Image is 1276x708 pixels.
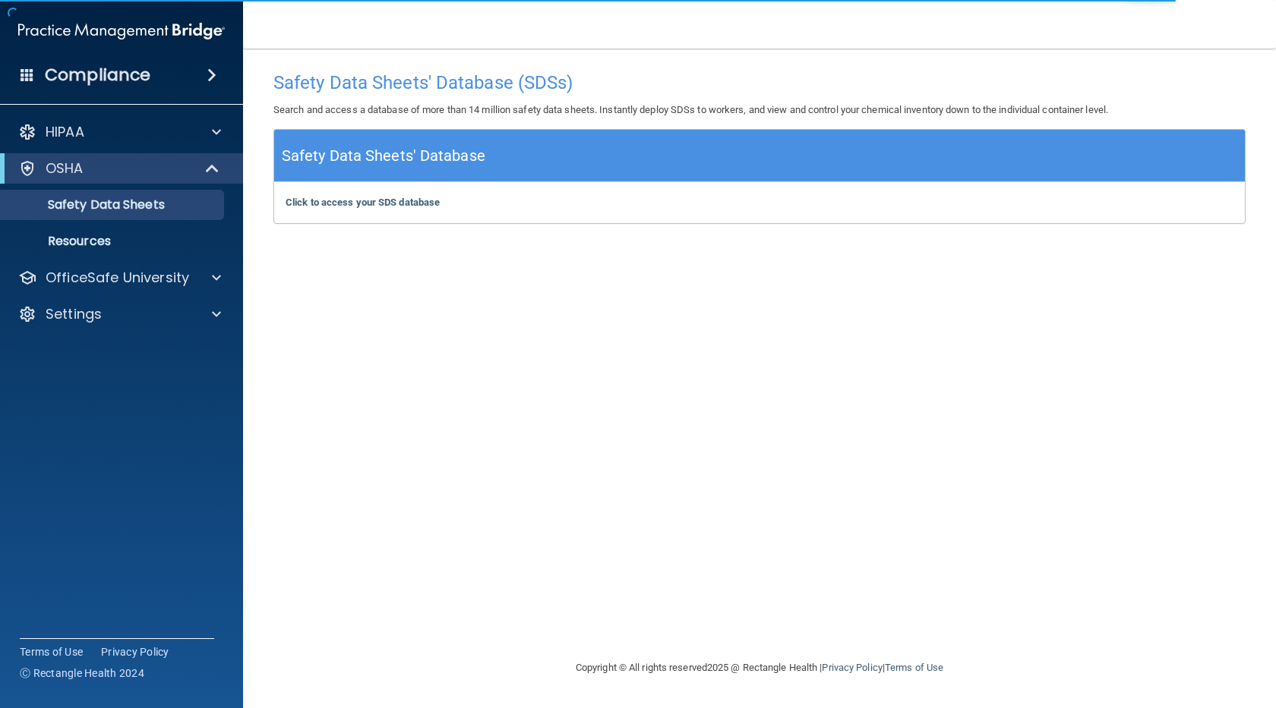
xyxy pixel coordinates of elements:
[20,666,144,681] span: Ⓒ Rectangle Health 2024
[46,269,189,287] p: OfficeSafe University
[273,73,1246,93] h4: Safety Data Sheets' Database (SDSs)
[18,16,225,46] img: PMB logo
[46,123,84,141] p: HIPAA
[18,305,221,323] a: Settings
[18,159,220,178] a: OSHA
[20,644,83,659] a: Terms of Use
[46,159,84,178] p: OSHA
[286,197,440,208] a: Click to access your SDS database
[10,197,217,212] p: Safety Data Sheets
[282,143,485,169] h5: Safety Data Sheets' Database
[18,269,221,287] a: OfficeSafe University
[18,123,221,141] a: HIPAA
[46,305,102,323] p: Settings
[885,662,943,673] a: Terms of Use
[10,234,217,249] p: Resources
[45,65,150,86] h4: Compliance
[273,101,1246,119] p: Search and access a database of more than 14 million safety data sheets. Instantly deploy SDSs to...
[482,643,1037,692] div: Copyright © All rights reserved 2025 @ Rectangle Health | |
[822,662,882,673] a: Privacy Policy
[101,644,169,659] a: Privacy Policy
